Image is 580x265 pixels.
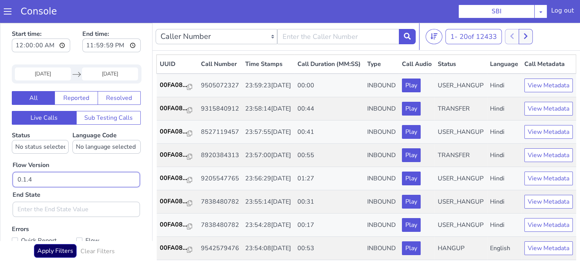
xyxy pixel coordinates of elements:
[402,218,421,232] button: Play
[487,32,521,51] th: Language
[160,81,195,90] a: 00FA08...
[364,32,398,51] th: Type
[524,172,573,186] button: View Metadata
[524,149,573,162] button: View Metadata
[198,51,242,74] td: 9505072327
[294,32,364,51] th: Call Duration (MM:SS)
[13,149,140,164] input: Enter the Flow Version ID
[487,167,521,191] td: Hindi
[487,237,521,260] td: English
[364,237,398,260] td: INBOUND
[160,81,187,90] p: 00FA08...
[13,179,140,194] input: Enter the End State Value
[242,237,294,260] td: 23:53:31[DATE]
[364,98,398,121] td: INBOUND
[198,121,242,144] td: 8920384313
[402,125,421,139] button: Play
[160,220,195,230] a: 00FA08...
[435,51,487,74] td: USER_HANGUP
[34,221,77,235] button: Apply Filters
[294,74,364,98] td: 00:44
[198,32,242,51] th: Call Number
[98,68,141,82] button: Resolved
[13,167,40,177] label: End State
[435,167,487,191] td: USER_HANGUP
[160,58,195,67] a: 00FA08...
[80,225,115,232] h6: Clear Filters
[12,108,69,131] label: Status
[82,45,138,58] input: End Date
[160,127,187,137] p: 00FA08...
[364,167,398,191] td: INBOUND
[242,32,294,51] th: Time Stamps
[364,121,398,144] td: INBOUND
[12,16,70,29] input: Start time:
[364,51,398,74] td: INBOUND
[160,174,187,183] p: 00FA08...
[242,121,294,144] td: 23:57:00[DATE]
[487,121,521,144] td: Hindi
[198,214,242,237] td: 9542579476
[277,6,399,21] input: Enter the Caller Number
[198,98,242,121] td: 8527119457
[402,56,421,69] button: Play
[524,56,573,69] button: View Metadata
[82,16,141,29] input: End time:
[524,218,573,232] button: View Metadata
[12,4,70,32] label: Start time:
[76,88,141,102] button: Sub Testing Calls
[198,191,242,214] td: 7838480782
[435,214,487,237] td: HANGUP
[487,51,521,74] td: Hindi
[242,98,294,121] td: 23:57:55[DATE]
[435,74,487,98] td: TRANSFER
[364,74,398,98] td: INBOUND
[55,68,98,82] button: Reported
[294,51,364,74] td: 00:00
[198,144,242,167] td: 9205547765
[402,172,421,186] button: Play
[524,102,573,116] button: View Metadata
[242,74,294,98] td: 23:58:14[DATE]
[364,214,398,237] td: INBOUND
[198,74,242,98] td: 9315840912
[521,32,576,51] th: Call Metadata
[160,174,195,183] a: 00FA08...
[72,108,141,131] label: Language Code
[294,121,364,144] td: 00:55
[82,4,141,32] label: End time:
[294,98,364,121] td: 00:41
[294,214,364,237] td: 00:53
[242,214,294,237] td: 23:54:08[DATE]
[551,6,574,18] div: Log out
[460,9,497,18] span: 20 of 12433
[399,32,435,51] th: Call Audio
[72,117,141,131] select: Language Code
[12,117,69,131] select: Status
[487,144,521,167] td: Hindi
[160,58,187,67] p: 00FA08...
[242,191,294,214] td: 23:54:28[DATE]
[76,212,141,223] label: Flow
[160,104,195,113] a: 00FA08...
[12,212,76,223] label: Quick Report
[487,214,521,237] td: English
[435,237,487,260] td: TRANSFER
[242,51,294,74] td: 23:59:23[DATE]
[160,104,187,113] p: 00FA08...
[160,127,195,137] a: 00FA08...
[445,6,502,21] button: 1- 20of 12433
[524,79,573,93] button: View Metadata
[435,144,487,167] td: USER_HANGUP
[160,151,195,160] a: 00FA08...
[487,74,521,98] td: Hindi
[242,167,294,191] td: 23:55:14[DATE]
[198,167,242,191] td: 7838480782
[160,220,187,230] p: 00FA08...
[13,138,49,147] label: Flow Version
[364,191,398,214] td: INBOUND
[435,98,487,121] td: USER_HANGUP
[12,88,77,102] button: Live Calls
[15,45,71,58] input: Start Date
[402,102,421,116] button: Play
